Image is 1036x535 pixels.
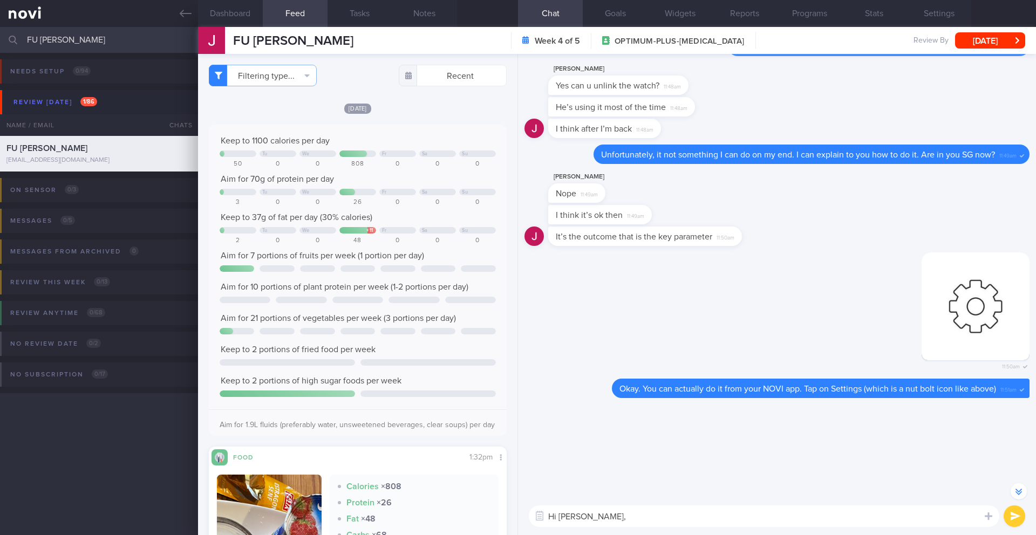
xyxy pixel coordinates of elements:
[422,151,428,157] div: Sa
[221,314,456,323] span: Aim for 21 portions of vegetables per week (3 portions per day)
[299,198,336,207] div: 0
[260,160,296,168] div: 0
[302,228,310,234] div: We
[8,275,113,290] div: Review this week
[1000,383,1017,394] span: 11:51am
[221,136,330,145] span: Keep to 1100 calories per day
[419,237,456,245] div: 0
[535,36,580,46] strong: Week 4 of 5
[302,151,310,157] div: We
[422,189,428,195] div: Sa
[221,283,468,291] span: Aim for 10 portions of plant protein per week (1-2 portions per day)
[11,95,100,109] div: Review [DATE]
[8,244,141,259] div: Messages from Archived
[601,150,995,159] span: Unfortunately, it not something I can do on my end. I can explain to you how to do it. Are in you...
[6,144,87,153] span: FU [PERSON_NAME]
[581,188,598,198] span: 11:49am
[339,198,376,207] div: 26
[379,198,416,207] div: 0
[382,189,387,195] div: Fr
[999,149,1017,160] span: 11:49am
[717,231,734,242] span: 11:50am
[262,151,268,157] div: Tu
[221,345,376,354] span: Keep to 2 portions of fried food per week
[366,228,373,234] div: + 11
[556,189,576,198] span: Nope
[556,211,623,220] span: I think it’s ok then
[346,482,379,491] strong: Calories
[377,498,392,507] strong: × 26
[299,237,336,245] div: 0
[636,124,653,134] span: 11:48am
[346,498,374,507] strong: Protein
[459,198,496,207] div: 0
[548,63,721,76] div: [PERSON_NAME]
[462,151,468,157] div: Su
[382,151,387,157] div: Fr
[209,65,317,86] button: Filtering type...
[556,125,632,133] span: I think after I’m back
[221,213,372,222] span: Keep to 37g of fat per day (30% calories)
[379,237,416,245] div: 0
[262,228,268,234] div: Tu
[8,306,108,320] div: Review anytime
[92,369,108,379] span: 0 / 17
[419,160,456,168] div: 0
[220,198,256,207] div: 3
[419,198,456,207] div: 0
[86,339,101,348] span: 0 / 2
[556,81,659,90] span: Yes can u unlink the watch?
[670,102,687,112] span: 11:48am
[615,36,744,47] span: OPTIMUM-PLUS-[MEDICAL_DATA]
[548,170,638,183] div: [PERSON_NAME]
[260,198,296,207] div: 0
[914,36,949,46] span: Review By
[556,232,712,241] span: It’s the outcome that is the key parameter
[361,515,376,523] strong: × 48
[346,515,359,523] strong: Fat
[228,452,271,461] div: Food
[155,114,198,136] div: Chats
[462,189,468,195] div: Su
[619,385,996,393] span: Okay. You can actually do it from your NOVI app. Tap on Settings (which is a nut bolt icon like a...
[220,237,256,245] div: 2
[94,277,110,286] span: 0 / 13
[8,64,93,79] div: Needs setup
[221,251,424,260] span: Aim for 7 portions of fruits per week (1 portion per day)
[339,160,376,168] div: 808
[220,160,256,168] div: 50
[459,237,496,245] div: 0
[459,160,496,168] div: 0
[221,175,334,183] span: Aim for 70g of protein per day
[220,421,495,429] span: Aim for 1.9L fluids (preferably water, unsweetened beverages, clear soups) per day
[260,237,296,245] div: 0
[8,183,81,197] div: On sensor
[302,189,310,195] div: We
[80,97,97,106] span: 1 / 86
[6,156,192,164] div: [EMAIL_ADDRESS][DOMAIN_NAME]
[1002,360,1020,371] span: 11:50am
[221,376,401,385] span: Keep to 2 portions of high sugar foods per week
[955,32,1025,49] button: [DATE]
[87,308,105,317] span: 0 / 68
[462,228,468,234] div: Su
[60,216,75,225] span: 0 / 5
[379,160,416,168] div: 0
[8,337,104,351] div: No review date
[299,160,336,168] div: 0
[233,35,353,47] span: FU [PERSON_NAME]
[344,104,371,114] span: [DATE]
[556,103,666,112] span: He’s using it most of the time
[469,454,493,461] span: 1:32pm
[8,214,78,228] div: Messages
[922,252,1030,360] img: Photo by Angena
[381,482,401,491] strong: × 808
[627,210,644,220] span: 11:49am
[73,66,91,76] span: 0 / 94
[8,367,111,382] div: No subscription
[129,246,139,256] span: 0
[65,185,79,194] span: 0 / 3
[664,80,681,91] span: 11:48am
[422,228,428,234] div: Sa
[339,237,376,245] div: 48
